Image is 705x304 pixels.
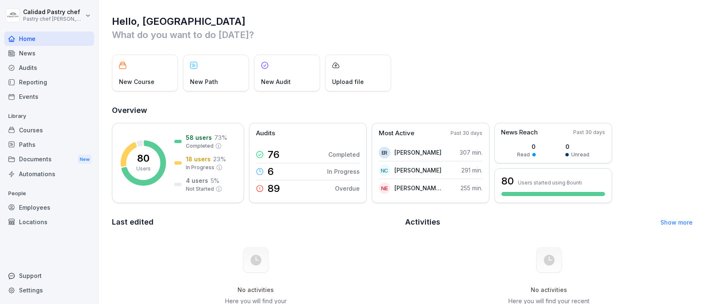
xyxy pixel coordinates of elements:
[4,152,94,167] div: Documents
[268,167,274,177] p: 6
[268,150,280,160] p: 76
[4,268,94,283] div: Support
[327,167,360,176] p: In Progress
[379,165,390,176] div: NC
[4,137,94,152] a: Paths
[379,129,414,138] p: Most Active
[214,133,227,142] p: 73 %
[112,28,693,41] p: What do you want to do [DATE]?
[112,15,693,28] h1: Hello, [GEOGRAPHIC_DATA]
[4,75,94,89] a: Reporting
[119,77,154,86] p: New Course
[394,184,442,192] p: [PERSON_NAME] [PERSON_NAME]
[4,187,94,200] p: People
[4,215,94,229] a: Locations
[507,286,591,294] h5: No activities
[501,128,538,137] p: News Reach
[565,142,589,151] p: 0
[461,166,482,175] p: 291 min.
[660,219,693,226] a: Show more
[394,148,442,157] p: [PERSON_NAME]
[517,142,536,151] p: 0
[328,150,360,159] p: Completed
[4,60,94,75] a: Audits
[4,123,94,137] a: Courses
[4,110,94,123] p: Library
[186,185,214,193] p: Not Started
[394,166,442,175] p: [PERSON_NAME]
[23,9,83,16] p: Calidad Pastry chef
[405,216,440,228] h2: Activities
[4,283,94,297] a: Settings
[4,200,94,215] a: Employees
[4,31,94,46] a: Home
[4,152,94,167] a: DocumentsNew
[268,184,280,194] p: 89
[23,16,83,22] p: Pastry chef [PERSON_NAME] y Cocina gourmet
[186,142,214,150] p: Completed
[335,184,360,193] p: Overdue
[4,89,94,104] a: Events
[451,129,482,137] p: Past 30 days
[571,151,589,158] p: Unread
[261,77,291,86] p: New Audit
[4,46,94,60] a: News
[517,151,530,158] p: Read
[137,153,150,163] p: 80
[186,176,208,185] p: 4 users
[573,129,605,136] p: Past 30 days
[4,167,94,181] a: Automations
[213,155,226,163] p: 23 %
[214,286,297,294] h5: No activities
[379,182,390,194] div: NE
[78,155,92,164] div: New
[186,133,212,142] p: 58 users
[256,129,275,138] p: Audits
[136,165,151,172] p: Users
[332,77,364,86] p: Upload file
[211,176,219,185] p: 5 %
[186,155,211,163] p: 18 users
[501,174,514,188] h3: 80
[190,77,218,86] p: New Path
[112,105,693,116] h2: Overview
[460,148,482,157] p: 307 min.
[461,184,482,192] p: 255 min.
[379,147,390,158] div: ER
[518,180,582,186] p: Users started using Bounti
[186,164,214,171] p: In Progress
[112,216,399,228] h2: Last edited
